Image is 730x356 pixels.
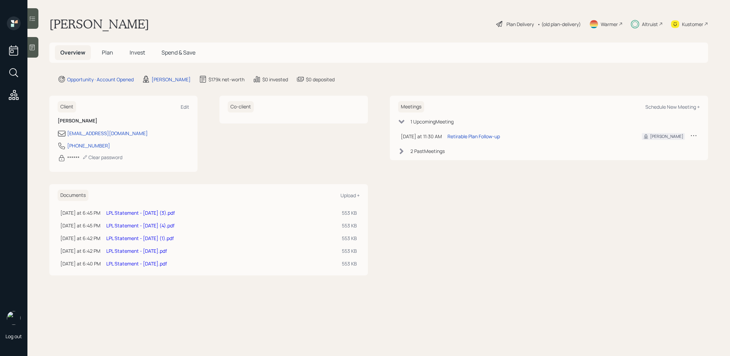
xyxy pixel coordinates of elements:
div: • (old plan-delivery) [537,21,581,28]
div: [EMAIL_ADDRESS][DOMAIN_NAME] [67,130,148,137]
div: Warmer [601,21,618,28]
div: Schedule New Meeting + [645,104,700,110]
div: 2 Past Meeting s [410,147,445,155]
div: [DATE] at 6:45 PM [60,209,101,216]
div: 553 KB [342,209,357,216]
div: $0 deposited [306,76,335,83]
a: LPL Statement - [DATE] (4).pdf [106,222,175,229]
h1: [PERSON_NAME] [49,16,149,32]
div: Upload + [340,192,360,199]
div: [PERSON_NAME] [152,76,191,83]
h6: Documents [58,190,88,201]
h6: Co-client [228,101,254,112]
div: Plan Delivery [506,21,534,28]
div: 1 Upcoming Meeting [410,118,454,125]
div: [PHONE_NUMBER] [67,142,110,149]
div: [DATE] at 6:42 PM [60,247,101,254]
h6: [PERSON_NAME] [58,118,189,124]
div: [DATE] at 6:42 PM [60,235,101,242]
div: Clear password [82,154,122,161]
span: Spend & Save [161,49,195,56]
div: $0 invested [262,76,288,83]
div: [DATE] at 6:45 PM [60,222,101,229]
span: Overview [60,49,85,56]
h6: Client [58,101,76,112]
h6: Meetings [398,101,424,112]
div: [PERSON_NAME] [650,133,683,140]
a: LPL Statement - [DATE].pdf [106,248,167,254]
div: 553 KB [342,235,357,242]
div: Edit [181,104,189,110]
a: LPL Statement - [DATE] (3).pdf [106,210,175,216]
div: Opportunity · Account Opened [67,76,134,83]
div: 553 KB [342,260,357,267]
div: Retirable Plan Follow-up [447,133,500,140]
div: 553 KB [342,222,357,229]
div: [DATE] at 11:30 AM [401,133,442,140]
div: Kustomer [682,21,703,28]
a: LPL Statement - [DATE].pdf [106,260,167,267]
div: 553 KB [342,247,357,254]
div: [DATE] at 6:40 PM [60,260,101,267]
div: $179k net-worth [208,76,244,83]
div: Altruist [642,21,658,28]
div: Log out [5,333,22,340]
img: treva-nostdahl-headshot.png [7,311,21,325]
a: LPL Statement - [DATE] (1).pdf [106,235,174,241]
span: Invest [130,49,145,56]
span: Plan [102,49,113,56]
